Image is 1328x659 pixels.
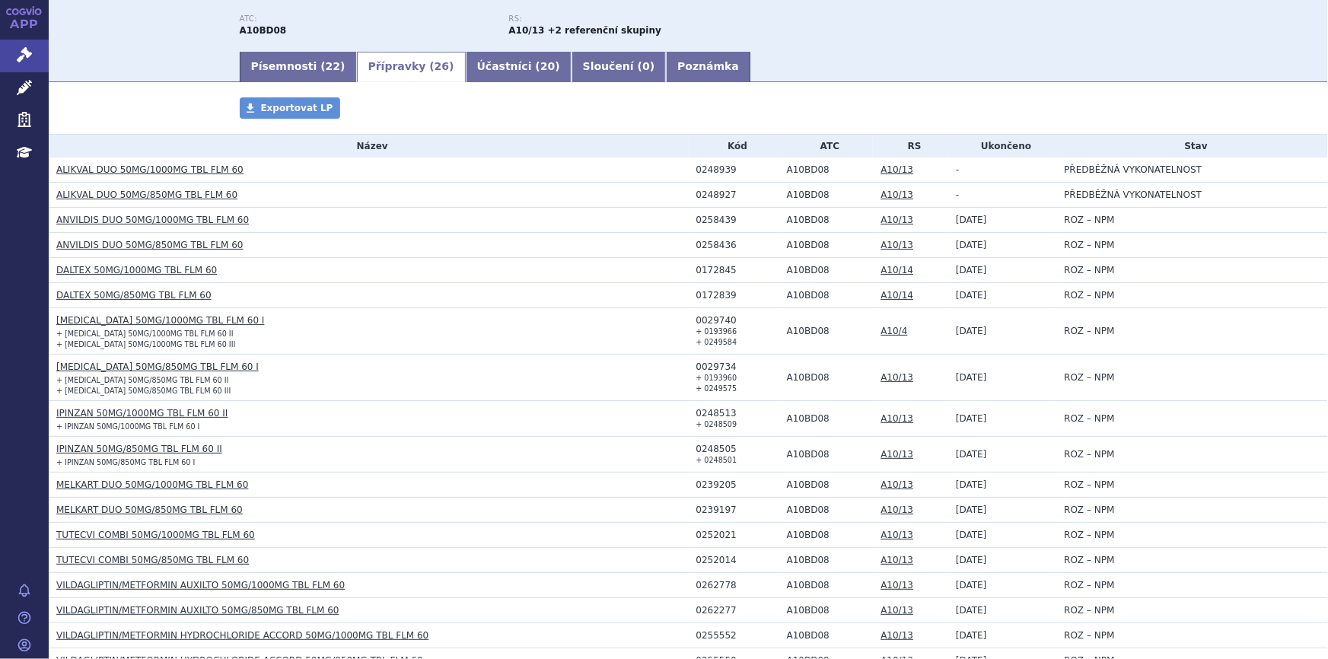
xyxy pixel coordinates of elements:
td: ROZ – NPM [1056,523,1328,548]
td: ROZ – NPM [1056,498,1328,523]
a: ANVILDIS DUO 50MG/1000MG TBL FLM 60 [56,215,249,225]
td: METFORMIN A VILDAGLIPTIN [779,258,874,283]
a: Sloučení (0) [572,52,666,82]
a: A10/13 [881,580,913,591]
a: ALIKVAL DUO 50MG/1000MG TBL FLM 60 [56,164,244,175]
th: ATC [779,135,874,158]
div: 0258436 [696,240,779,250]
td: ROZ – NPM [1056,598,1328,623]
span: [DATE] [956,580,987,591]
a: A10/13 [881,189,913,200]
div: 0172839 [696,290,779,301]
td: ROZ – NPM [1056,623,1328,648]
a: A10/4 [881,326,907,336]
td: METFORMIN A VILDAGLIPTIN [779,355,874,401]
a: A10/13 [881,372,913,383]
div: 0248513 [696,408,779,419]
small: + [MEDICAL_DATA] 50MG/1000MG TBL FLM 60 II [56,329,234,338]
td: ROZ – NPM [1056,208,1328,233]
a: A10/13 [881,530,913,540]
th: Stav [1056,135,1328,158]
div: 0239197 [696,505,779,515]
a: A10/13 [881,555,913,565]
small: + [MEDICAL_DATA] 50MG/850MG TBL FLM 60 II [56,376,228,384]
a: [MEDICAL_DATA] 50MG/1000MG TBL FLM 60 I [56,315,265,326]
a: A10/13 [881,413,913,424]
a: A10/13 [881,605,913,616]
td: ROZ – NPM [1056,355,1328,401]
span: [DATE] [956,290,987,301]
td: METFORMIN A VILDAGLIPTIN [779,401,874,437]
span: [DATE] [956,630,987,641]
th: Ukončeno [948,135,1056,158]
td: METFORMIN A VILDAGLIPTIN [779,283,874,308]
td: METFORMIN A VILDAGLIPTIN [779,437,874,473]
span: [DATE] [956,215,987,225]
small: + 0248509 [696,420,737,428]
a: A10/13 [881,630,913,641]
a: DALTEX 50MG/850MG TBL FLM 60 [56,290,212,301]
span: [DATE] [956,530,987,540]
a: Písemnosti (22) [240,52,357,82]
a: TUTECVI COMBI 50MG/850MG TBL FLM 60 [56,555,249,565]
td: ROZ – NPM [1056,573,1328,598]
a: A10/13 [881,215,913,225]
span: 20 [540,60,555,72]
a: Exportovat LP [240,97,341,119]
small: + 0193960 [696,374,737,382]
div: 0029740 [696,315,779,326]
small: + [MEDICAL_DATA] 50MG/1000MG TBL FLM 60 III [56,340,235,349]
span: [DATE] [956,265,987,275]
a: VILDAGLIPTIN/METFORMIN AUXILTO 50MG/850MG TBL FLM 60 [56,605,339,616]
div: 0248939 [696,164,779,175]
td: ROZ – NPM [1056,258,1328,283]
a: DALTEX 50MG/1000MG TBL FLM 60 [56,265,217,275]
td: METFORMIN A VILDAGLIPTIN [779,473,874,498]
span: - [956,189,959,200]
span: Exportovat LP [261,103,333,113]
a: Poznámka [666,52,750,82]
strong: METFORMIN A VILDAGLIPTIN [240,25,287,36]
div: 0262277 [696,605,779,616]
strong: +2 referenční skupiny [548,25,661,36]
th: Kód [689,135,779,158]
th: Název [49,135,689,158]
a: Přípravky (26) [357,52,466,82]
th: RS [873,135,948,158]
small: + IPINZAN 50MG/850MG TBL FLM 60 I [56,458,195,466]
div: 0239205 [696,479,779,490]
a: MELKART DUO 50MG/1000MG TBL FLM 60 [56,479,248,490]
a: A10/14 [881,265,913,275]
div: 0252021 [696,530,779,540]
span: [DATE] [956,240,987,250]
span: [DATE] [956,605,987,616]
td: METFORMIN A VILDAGLIPTIN [779,158,874,183]
a: IPINZAN 50MG/1000MG TBL FLM 60 II [56,408,228,419]
td: METFORMIN A VILDAGLIPTIN [779,308,874,355]
span: [DATE] [956,555,987,565]
small: + 0249584 [696,338,737,346]
td: PŘEDBĚŽNÁ VYKONATELNOST [1056,158,1328,183]
td: METFORMIN A VILDAGLIPTIN [779,548,874,573]
span: [DATE] [956,449,987,460]
td: ROZ – NPM [1056,308,1328,355]
a: [MEDICAL_DATA] 50MG/850MG TBL FLM 60 I [56,361,259,372]
div: 0255552 [696,630,779,641]
a: A10/13 [881,449,913,460]
p: ATC: [240,14,494,24]
a: TUTECVI COMBI 50MG/1000MG TBL FLM 60 [56,530,255,540]
span: 22 [326,60,340,72]
span: [DATE] [956,413,987,424]
td: METFORMIN A VILDAGLIPTIN [779,208,874,233]
td: ROZ – NPM [1056,233,1328,258]
div: 0248505 [696,444,779,454]
span: [DATE] [956,326,987,336]
span: 0 [642,60,650,72]
span: [DATE] [956,372,987,383]
a: A10/13 [881,479,913,490]
div: 0248927 [696,189,779,200]
a: VILDAGLIPTIN/METFORMIN AUXILTO 50MG/1000MG TBL FLM 60 [56,580,345,591]
td: ROZ – NPM [1056,401,1328,437]
div: 0252014 [696,555,779,565]
td: ROZ – NPM [1056,437,1328,473]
